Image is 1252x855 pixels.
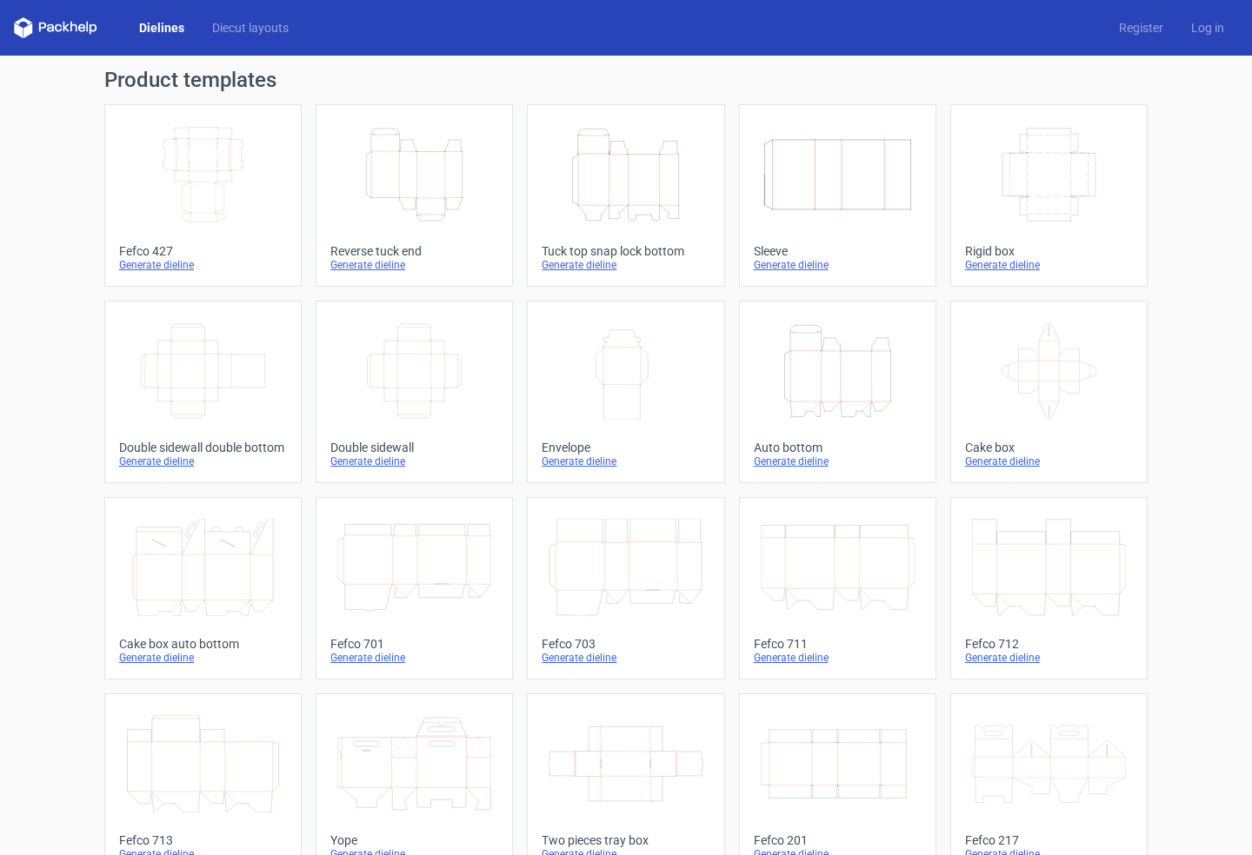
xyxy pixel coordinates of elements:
[104,70,1148,90] h1: Product templates
[316,497,513,679] a: Fefco 701Generate dieline
[119,833,287,847] div: Fefco 713
[119,454,287,468] div: Generate dieline
[965,258,1133,272] div: Generate dieline
[119,441,287,454] div: Double sidewall double bottom
[330,833,498,847] div: Yope
[950,104,1148,287] a: Rigid boxGenerate dieline
[754,441,922,454] div: Auto bottom
[542,833,709,847] div: Two pieces tray box
[542,637,709,651] div: Fefco 703
[125,19,198,36] a: Dielines
[330,244,498,258] div: Reverse tuck end
[754,454,922,468] div: Generate dieline
[754,637,922,651] div: Fefco 711
[119,651,287,665] div: Generate dieline
[739,104,936,287] a: SleeveGenerate dieline
[330,637,498,651] div: Fefco 701
[316,104,513,287] a: Reverse tuck endGenerate dieline
[950,301,1148,483] a: Cake boxGenerate dieline
[527,497,724,679] a: Fefco 703Generate dieline
[527,301,724,483] a: EnvelopeGenerate dieline
[527,104,724,287] a: Tuck top snap lock bottomGenerate dieline
[754,244,922,258] div: Sleeve
[330,454,498,468] div: Generate dieline
[739,301,936,483] a: Auto bottomGenerate dieline
[119,258,287,272] div: Generate dieline
[104,497,302,679] a: Cake box auto bottomGenerate dieline
[965,441,1133,454] div: Cake box
[542,454,709,468] div: Generate dieline
[965,651,1133,665] div: Generate dieline
[542,244,709,258] div: Tuck top snap lock bottom
[1105,19,1177,36] a: Register
[119,637,287,651] div: Cake box auto bottom
[119,244,287,258] div: Fefco 427
[104,104,302,287] a: Fefco 427Generate dieline
[754,833,922,847] div: Fefco 201
[965,637,1133,651] div: Fefco 712
[965,454,1133,468] div: Generate dieline
[542,258,709,272] div: Generate dieline
[104,301,302,483] a: Double sidewall double bottomGenerate dieline
[198,19,303,36] a: Diecut layouts
[330,258,498,272] div: Generate dieline
[739,497,936,679] a: Fefco 711Generate dieline
[965,833,1133,847] div: Fefco 217
[950,497,1148,679] a: Fefco 712Generate dieline
[754,651,922,665] div: Generate dieline
[542,441,709,454] div: Envelope
[1177,19,1238,36] a: Log in
[316,301,513,483] a: Double sidewallGenerate dieline
[330,651,498,665] div: Generate dieline
[754,258,922,272] div: Generate dieline
[542,651,709,665] div: Generate dieline
[965,244,1133,258] div: Rigid box
[330,441,498,454] div: Double sidewall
